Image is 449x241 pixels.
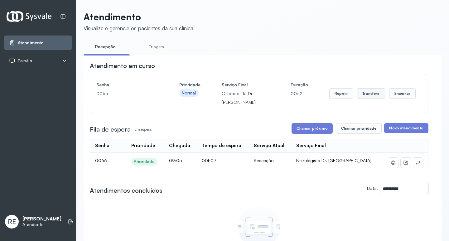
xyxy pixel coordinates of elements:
[90,186,162,195] h3: Atendimentos concluídos
[202,143,241,149] div: Tempo de espera
[22,216,61,222] p: [PERSON_NAME]
[357,88,385,99] button: Transferir
[135,42,178,52] a: Triagem
[22,222,61,227] p: Atendente
[84,11,193,22] p: Atendimento
[96,89,158,98] p: 0065
[254,158,287,163] div: Recepção
[18,58,32,64] span: Painéis
[169,143,190,149] div: Chegada
[84,25,193,31] div: Visualize e gerencie os pacientes da sua clínica
[169,158,182,163] span: 09:05
[329,88,353,99] button: Repetir
[182,90,196,96] div: Normal
[18,40,44,46] span: Atendimento
[96,80,158,89] h4: Senha
[90,61,155,70] h3: Atendimento em curso
[134,125,155,134] p: Em espera: 1
[9,40,67,46] a: Atendimento
[222,80,269,89] h4: Serviço Final
[179,80,200,89] h4: Prioridade
[291,80,308,89] h4: Duração
[134,159,155,164] div: Prioridade
[222,89,269,107] p: Ortopedista Dr. [PERSON_NAME]
[296,143,326,149] div: Serviço Final
[131,143,155,149] div: Prioridade
[84,42,127,52] a: Recepção
[202,158,216,163] span: 00h07
[367,186,378,191] label: Data:
[336,123,382,134] button: Chamar prioridade
[7,11,51,22] img: Logotipo do estabelecimento
[296,158,371,163] span: Nefrologista Dr. [GEOGRAPHIC_DATA]
[90,125,131,134] h3: Fila de espera
[254,143,284,149] div: Serviço Atual
[384,123,428,133] button: Novo atendimento
[292,123,333,134] button: Chamar próximo
[95,143,109,149] div: Senha
[95,158,107,163] span: 0066
[291,89,308,98] p: 00:12
[389,88,416,99] button: Encerrar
